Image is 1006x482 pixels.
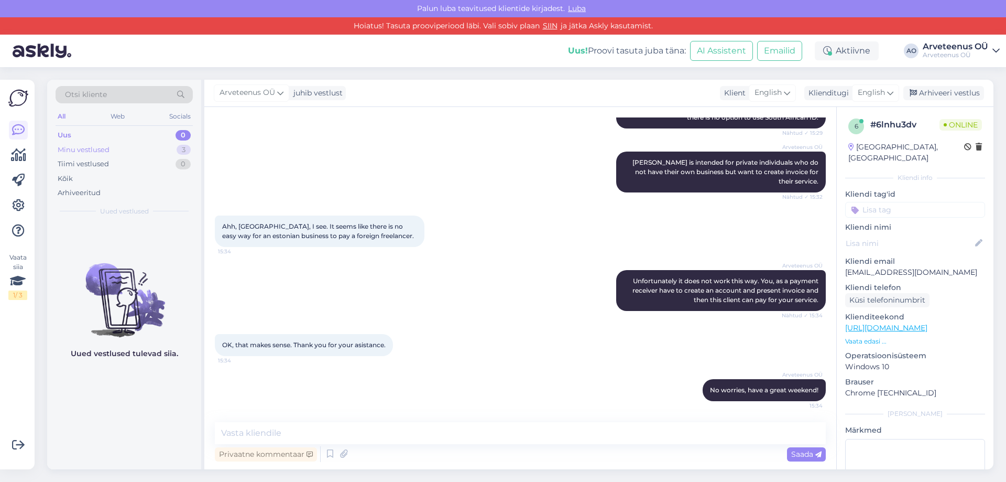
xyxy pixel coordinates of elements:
p: Chrome [TECHNICAL_ID] [845,388,985,399]
span: No worries, have a great weekend! [710,386,818,394]
span: 15:34 [783,402,823,410]
div: Kliendi info [845,173,985,183]
div: Arhiveeritud [58,188,101,198]
div: Arveteenus OÜ [923,51,988,59]
span: Otsi kliente [65,89,107,100]
div: [PERSON_NAME] [845,409,985,419]
div: juhib vestlust [289,88,343,99]
div: 0 [176,130,191,141]
span: Saada [791,449,822,459]
div: Privaatne kommentaar [215,447,317,462]
p: Kliendi tag'id [845,189,985,200]
a: SIIN [540,21,561,30]
div: Aktiivne [815,41,879,60]
div: 0 [176,159,191,169]
p: Operatsioonisüsteem [845,350,985,361]
a: [URL][DOMAIN_NAME] [845,323,927,333]
div: Uus [58,130,71,141]
div: # 6lnhu3dv [870,119,939,131]
div: Klient [720,88,746,99]
div: Web [108,110,127,123]
img: Askly Logo [8,88,28,108]
div: Tiimi vestlused [58,159,109,169]
div: [GEOGRAPHIC_DATA], [GEOGRAPHIC_DATA] [848,142,964,164]
p: Vaata edasi ... [845,337,985,346]
b: Uus! [568,46,588,56]
div: 1 / 3 [8,291,27,300]
a: Arveteenus OÜArveteenus OÜ [923,42,1000,59]
button: Emailid [757,41,802,61]
img: No chats [47,244,201,339]
span: English [754,87,782,99]
span: [PERSON_NAME] is intended for private individuals who do not have their own business but want to ... [632,158,820,185]
p: Kliendi nimi [845,222,985,233]
p: Märkmed [845,425,985,436]
div: Arveteenus OÜ [923,42,988,51]
div: Küsi telefoninumbrit [845,293,930,307]
span: Unfortunately it does not work this way. You, as a payment receiver have to create an account and... [632,277,820,304]
div: Kõik [58,174,73,184]
p: [EMAIL_ADDRESS][DOMAIN_NAME] [845,267,985,278]
div: Minu vestlused [58,145,110,155]
div: Proovi tasuta juba täna: [568,45,686,57]
span: 6 [855,122,858,130]
p: Kliendi email [845,256,985,267]
p: Windows 10 [845,361,985,372]
span: English [858,87,885,99]
button: AI Assistent [690,41,753,61]
span: Arveteenus OÜ [220,87,275,99]
span: Nähtud ✓ 15:34 [782,312,823,319]
div: Vaata siia [8,253,27,300]
span: Uued vestlused [100,207,149,216]
div: Klienditugi [804,88,849,99]
p: Uued vestlused tulevad siia. [71,348,178,359]
input: Lisa tag [845,202,985,218]
span: 15:34 [218,248,257,255]
p: Brauser [845,377,985,388]
span: Nähtud ✓ 15:29 [782,129,823,137]
span: OK, that makes sense. Thank you for your asistance. [222,341,386,349]
p: Klienditeekond [845,312,985,323]
span: 15:34 [218,357,257,365]
div: All [56,110,68,123]
span: Online [939,119,982,131]
input: Lisa nimi [846,238,973,249]
span: Nähtud ✓ 15:32 [782,193,823,201]
div: AO [904,44,918,58]
span: Arveteenus OÜ [782,143,823,151]
span: Luba [565,4,589,13]
div: Socials [167,110,193,123]
span: Ahh, [GEOGRAPHIC_DATA], I see. It seems like there is no easy way for an estonian business to pay... [222,222,414,240]
div: 3 [177,145,191,155]
span: Arveteenus OÜ [782,262,823,270]
div: Arhiveeri vestlus [903,86,984,100]
span: Arveteenus OÜ [782,371,823,379]
p: Kliendi telefon [845,282,985,293]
